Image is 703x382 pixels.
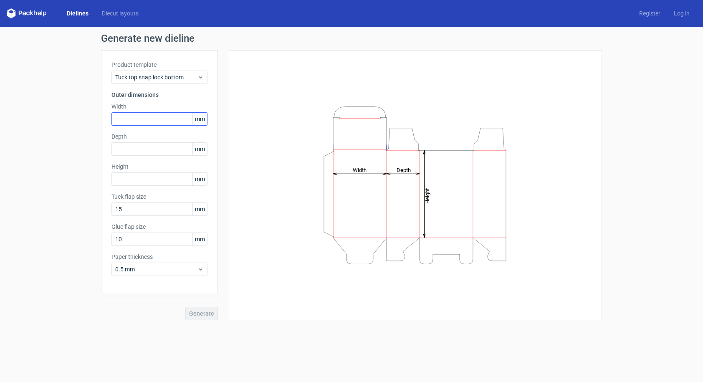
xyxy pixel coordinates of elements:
label: Product template [111,61,207,69]
span: 0.5 mm [115,265,197,273]
h1: Generate new dieline [101,33,602,43]
a: Diecut layouts [95,9,145,18]
span: Tuck top snap lock bottom [115,73,197,81]
label: Depth [111,132,207,141]
span: mm [192,203,207,215]
a: Log in [667,9,696,18]
span: mm [192,233,207,245]
span: mm [192,173,207,185]
tspan: Depth [397,167,411,173]
a: Dielines [60,9,95,18]
label: Paper thickness [111,253,207,261]
label: Height [111,162,207,171]
tspan: Width [353,167,367,173]
span: mm [192,143,207,155]
span: mm [192,113,207,125]
label: Tuck flap size [111,192,207,201]
label: Width [111,102,207,111]
label: Glue flap size [111,223,207,231]
h3: Outer dimensions [111,91,207,99]
a: Register [632,9,667,18]
tspan: Height [424,188,430,203]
